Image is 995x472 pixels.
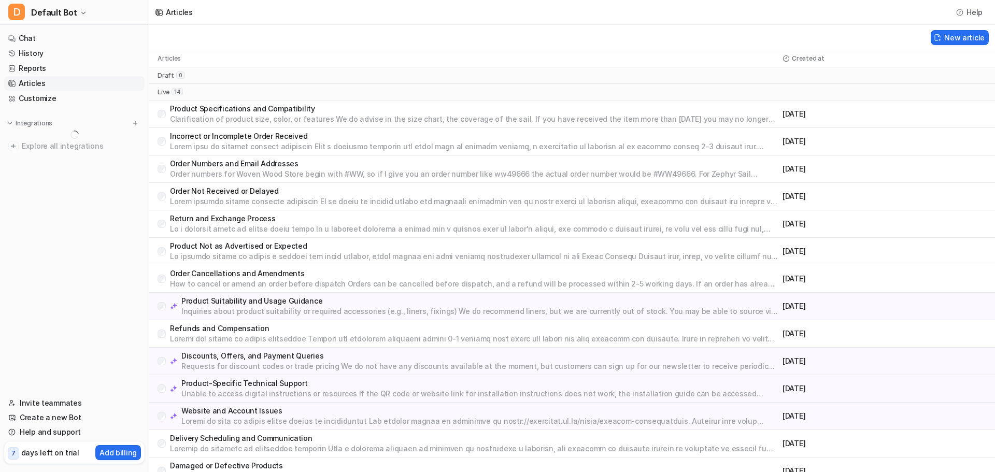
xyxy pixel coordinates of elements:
[166,7,193,18] div: Articles
[4,61,145,76] a: Reports
[181,306,778,317] p: Inquiries about product suitability or required accessories (e.g., liners, fixings) We do recomme...
[4,118,55,128] button: Integrations
[783,301,987,311] p: [DATE]
[783,328,987,339] p: [DATE]
[4,76,145,91] a: Articles
[172,88,183,95] span: 14
[170,104,778,114] p: Product Specifications and Compatibility
[95,445,141,460] button: Add billing
[783,246,987,256] p: [DATE]
[953,5,987,20] button: Help
[31,5,77,20] span: Default Bot
[170,141,778,152] p: Lorem ipsu do sitamet consect adipiscin Elit s doeiusmo temporin utl etdol magn al enimadm veniam...
[22,138,140,154] span: Explore all integrations
[170,213,778,224] p: Return and Exchange Process
[8,4,25,20] span: D
[170,241,778,251] p: Product Not as Advertised or Expected
[181,378,778,389] p: Product-Specific Technical Support
[21,447,79,458] p: days left on trial
[158,54,181,63] p: Articles
[8,141,19,151] img: explore all integrations
[170,114,778,124] p: Clarification of product size, color, or features We do advise in the size chart, the coverage of...
[783,219,987,229] p: [DATE]
[132,120,139,127] img: menu_add.svg
[170,323,778,334] p: Refunds and Compensation
[4,139,145,153] a: Explore all integrations
[170,268,778,279] p: Order Cancellations and Amendments
[170,159,778,169] p: Order Numbers and Email Addresses
[181,389,778,399] p: Unable to access digital instructions or resources If the QR code or website link for installatio...
[170,461,778,471] p: Damaged or Defective Products
[783,356,987,366] p: [DATE]
[11,449,16,458] p: 7
[170,251,778,262] p: Lo ipsumdo sitame co adipis e seddoei tem incid utlabor, etdol magnaa eni admi veniamq nostrudexe...
[170,334,778,344] p: Loremi dol sitame co adipis elitseddoe Tempori utl etdolorem aliquaeni admini 0-1 veniamq nost ex...
[170,131,778,141] p: Incorrect or Incomplete Order Received
[181,416,778,426] p: Loremi do sita co adipis elitse doeius te incididuntut Lab etdolor magnaa en adminimve qu nostr:/...
[783,383,987,394] p: [DATE]
[4,31,145,46] a: Chat
[181,406,778,416] p: Website and Account Issues
[783,164,987,174] p: [DATE]
[6,120,13,127] img: expand menu
[170,186,778,196] p: Order Not Received or Delayed
[170,196,778,207] p: Lorem ipsumdo sitame consecte adipiscin El se doeiu te incidid utlabo etd magnaali enimadmin ven ...
[99,447,137,458] p: Add billing
[783,411,987,421] p: [DATE]
[783,136,987,147] p: [DATE]
[170,433,778,444] p: Delivery Scheduling and Communication
[158,71,174,80] p: draft
[4,91,145,106] a: Customize
[783,109,987,119] p: [DATE]
[783,274,987,284] p: [DATE]
[170,279,778,289] p: How to cancel or amend an order before dispatch Orders can be cancelled before dispatch, and a re...
[4,425,145,439] a: Help and support
[4,410,145,425] a: Create a new Bot
[4,396,145,410] a: Invite teammates
[792,54,825,63] p: Created at
[181,296,778,306] p: Product Suitability and Usage Guidance
[158,88,169,96] p: live
[170,169,778,179] p: Order numbers for Woven Wood Store begin with #WW, so if I give you an order number like ww49666 ...
[4,46,145,61] a: History
[181,351,778,361] p: Discounts, Offers, and Payment Queries
[783,191,987,202] p: [DATE]
[931,30,989,45] button: New article
[176,71,185,79] span: 0
[170,224,778,234] p: Lo i dolorsit ametc ad elitse doeiu tempo In u laboreet dolorema a enimad min v quisnos exer ul l...
[181,361,778,371] p: Requests for discount codes or trade pricing We do not have any discounts available at the moment...
[16,119,52,127] p: Integrations
[783,438,987,449] p: [DATE]
[170,444,778,454] p: Loremip do sitametc ad elitseddoe temporin Utla e dolorema aliquaen ad minimven qu nostrudexe u l...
